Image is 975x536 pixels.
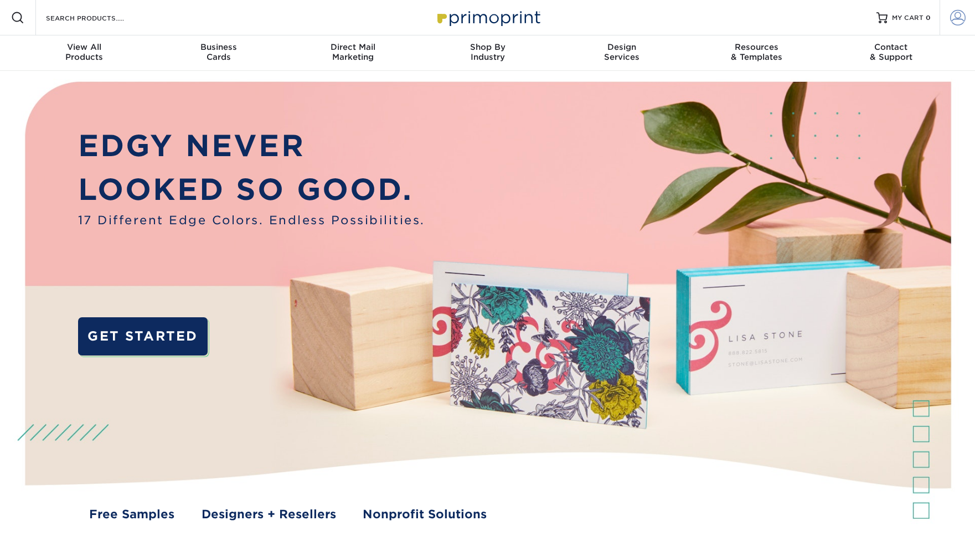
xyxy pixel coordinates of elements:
[286,35,420,71] a: Direct MailMarketing
[555,35,689,71] a: DesignServices
[892,13,924,23] span: MY CART
[926,14,931,22] span: 0
[363,506,487,523] a: Nonprofit Solutions
[420,35,555,71] a: Shop ByIndustry
[420,42,555,52] span: Shop By
[432,6,543,29] img: Primoprint
[824,42,958,52] span: Contact
[151,42,286,62] div: Cards
[555,42,689,52] span: Design
[151,42,286,52] span: Business
[555,42,689,62] div: Services
[420,42,555,62] div: Industry
[824,42,958,62] div: & Support
[78,212,425,229] span: 17 Different Edge Colors. Endless Possibilities.
[78,124,425,168] p: EDGY NEVER
[78,168,425,212] p: LOOKED SO GOOD.
[78,317,208,356] a: GET STARTED
[151,35,286,71] a: BusinessCards
[689,42,824,52] span: Resources
[202,506,336,523] a: Designers + Resellers
[45,11,153,24] input: SEARCH PRODUCTS.....
[17,35,152,71] a: View AllProducts
[689,35,824,71] a: Resources& Templates
[286,42,420,62] div: Marketing
[17,42,152,52] span: View All
[689,42,824,62] div: & Templates
[286,42,420,52] span: Direct Mail
[824,35,958,71] a: Contact& Support
[17,42,152,62] div: Products
[89,506,174,523] a: Free Samples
